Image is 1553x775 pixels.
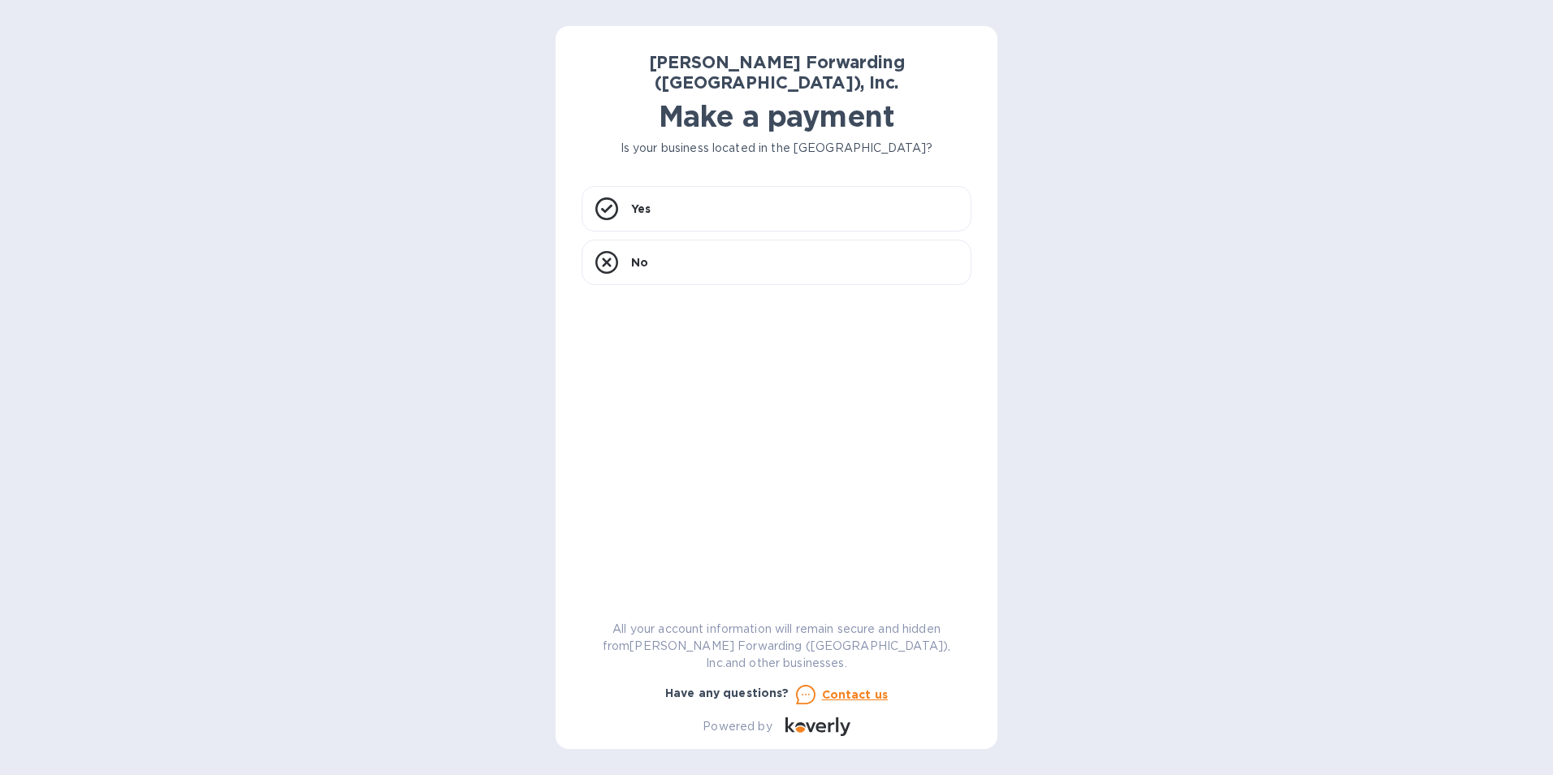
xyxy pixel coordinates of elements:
p: Yes [631,201,651,217]
p: Powered by [703,718,772,735]
b: Have any questions? [665,686,789,699]
h1: Make a payment [582,99,971,133]
p: Is your business located in the [GEOGRAPHIC_DATA]? [582,140,971,157]
u: Contact us [822,688,889,701]
b: [PERSON_NAME] Forwarding ([GEOGRAPHIC_DATA]), Inc. [649,52,905,93]
p: No [631,254,648,271]
p: All your account information will remain secure and hidden from [PERSON_NAME] Forwarding ([GEOGRA... [582,621,971,672]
